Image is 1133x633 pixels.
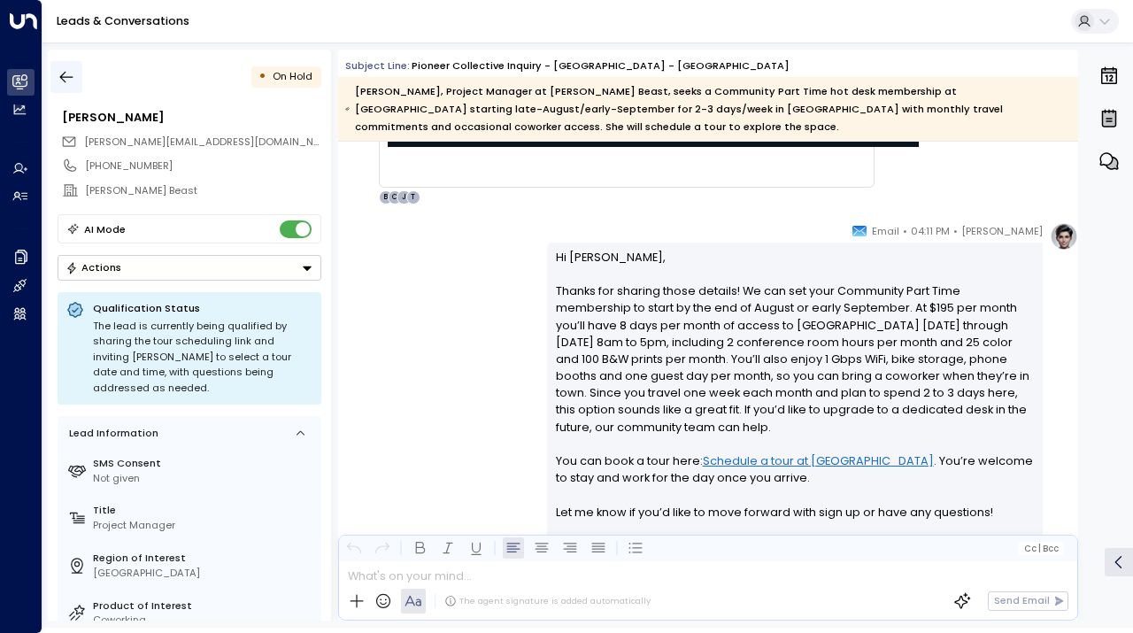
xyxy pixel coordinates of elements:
[93,471,315,486] div: Not given
[93,518,315,533] div: Project Manager
[1038,544,1041,553] span: |
[556,249,1035,537] p: Hi [PERSON_NAME], Thanks for sharing those details! We can set your Community Part Time membershi...
[93,613,315,628] div: Coworking
[343,537,365,559] button: Undo
[85,158,320,174] div: [PHONE_NUMBER]
[84,135,321,150] span: julia@wunderbeast.com
[93,456,315,471] label: SMS Consent
[412,58,790,73] div: Pioneer Collective Inquiry - [GEOGRAPHIC_DATA] - [GEOGRAPHIC_DATA]
[872,222,899,240] span: Email
[57,13,189,28] a: Leads & Conversations
[345,58,410,73] span: Subject Line:
[444,595,651,607] div: The agent signature is added automatically
[58,255,321,281] div: Button group with a nested menu
[406,190,420,205] div: T
[345,82,1069,135] div: [PERSON_NAME], Project Manager at [PERSON_NAME] Beast, seeks a Community Part Time hot desk membe...
[273,69,312,83] span: On Hold
[903,222,907,240] span: •
[93,551,315,566] label: Region of Interest
[1024,544,1059,553] span: Cc Bcc
[397,190,411,205] div: J
[93,503,315,518] label: Title
[93,566,315,581] div: [GEOGRAPHIC_DATA]
[64,426,158,441] div: Lead Information
[93,319,312,397] div: The lead is currently being qualified by sharing the tour scheduling link and inviting [PERSON_NA...
[84,135,338,149] span: [PERSON_NAME][EMAIL_ADDRESS][DOMAIN_NAME]
[258,64,266,89] div: •
[953,222,958,240] span: •
[961,222,1043,240] span: [PERSON_NAME]
[703,452,934,469] a: Schedule a tour at [GEOGRAPHIC_DATA]
[372,537,393,559] button: Redo
[85,183,320,198] div: [PERSON_NAME] Beast
[911,222,950,240] span: 04:11 PM
[388,190,402,205] div: C
[379,190,393,205] div: B
[66,261,121,274] div: Actions
[1018,542,1064,555] button: Cc|Bcc
[93,598,315,614] label: Product of Interest
[1050,222,1078,251] img: profile-logo.png
[93,301,312,315] p: Qualification Status
[58,255,321,281] button: Actions
[62,109,320,126] div: [PERSON_NAME]
[84,220,126,238] div: AI Mode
